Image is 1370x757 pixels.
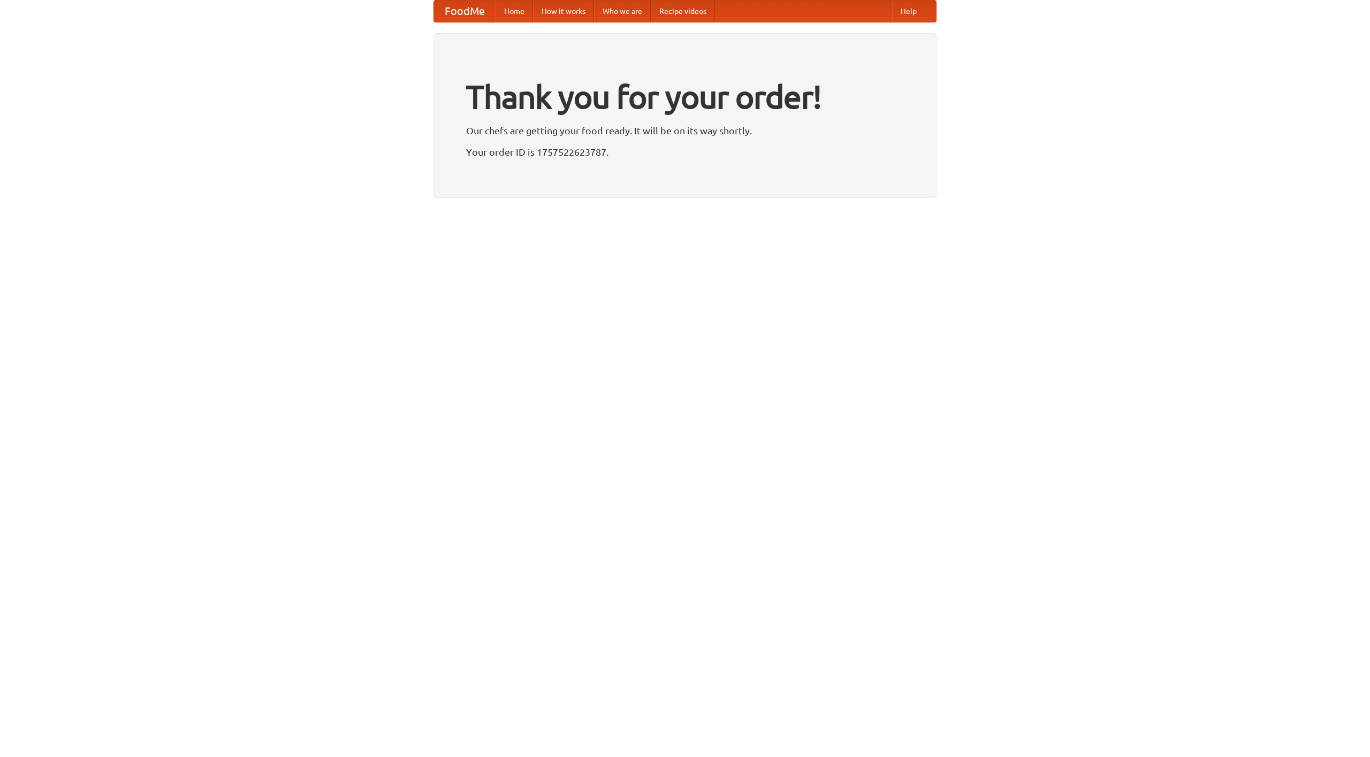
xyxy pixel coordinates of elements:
a: Help [892,1,925,22]
a: Who we are [594,1,651,22]
a: Recipe videos [651,1,715,22]
a: Home [496,1,533,22]
p: Your order ID is 1757522623787. [466,144,904,160]
p: Our chefs are getting your food ready. It will be on its way shortly. [466,123,904,139]
a: How it works [533,1,594,22]
a: FoodMe [434,1,496,22]
h1: Thank you for your order! [466,71,904,123]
